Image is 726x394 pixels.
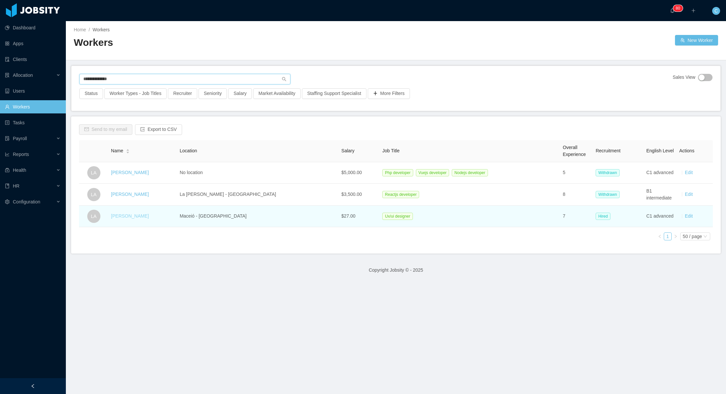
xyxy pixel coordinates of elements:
button: icon: exportExport to CSV [135,124,182,135]
span: $27.00 [341,213,356,219]
i: icon: search [282,77,286,81]
button: Worker Types - Job Titles [104,88,167,99]
td: C1 advanced [644,206,677,227]
a: [PERSON_NAME] [111,213,149,219]
a: Withdrawn [596,170,622,175]
i: icon: solution [5,73,10,77]
td: B1 intermediate [644,184,677,206]
span: LA [91,188,96,201]
span: Name [111,147,123,154]
li: Next Page [672,232,680,240]
span: $3,500.00 [341,192,362,197]
td: C1 advanced [644,162,677,184]
span: Job Title [382,148,399,153]
span: English Level [646,148,674,153]
button: icon: plusMore Filters [368,88,410,99]
td: No location [177,162,339,184]
span: Allocation [13,73,33,78]
a: icon: userWorkers [5,100,61,113]
i: icon: book [5,184,10,188]
li: 1 [664,232,672,240]
a: icon: auditClients [5,53,61,66]
a: Edit [685,213,693,219]
span: Health [13,167,26,173]
td: 7 [560,206,593,227]
div: 50 / page [683,233,702,240]
span: Location [180,148,197,153]
button: Staffing Support Specialist [302,88,366,99]
button: Salary [228,88,252,99]
li: Previous Page [656,232,664,240]
a: 1 [664,233,671,240]
td: 8 [560,184,593,206]
button: Recruiter [168,88,197,99]
a: icon: appstoreApps [5,37,61,50]
span: Overall Experience [563,145,586,157]
a: Edit [685,170,693,175]
i: icon: setting [5,199,10,204]
i: icon: down [703,234,707,239]
span: Recruitment [596,148,620,153]
footer: Copyright Jobsity © - 2025 [66,259,726,282]
span: / [89,27,90,32]
a: icon: robotUsers [5,84,61,98]
td: 5 [560,162,593,184]
button: Market Availability [253,88,301,99]
a: Withdrawn [596,192,622,197]
a: [PERSON_NAME] [111,192,149,197]
span: Payroll [13,136,27,141]
a: [PERSON_NAME] [111,170,149,175]
sup: 80 [673,5,683,12]
i: icon: caret-up [126,148,130,150]
span: LA [91,210,96,223]
td: Maceió - [GEOGRAPHIC_DATA] [177,206,339,227]
span: $5,000.00 [341,170,362,175]
span: Workers [93,27,110,32]
span: Withdrawn [596,191,620,198]
span: Reports [13,152,29,157]
span: Actions [679,148,694,153]
span: Withdrawn [596,169,620,176]
i: icon: line-chart [5,152,10,157]
i: icon: plus [691,8,696,13]
a: icon: pie-chartDashboard [5,21,61,34]
td: La [PERSON_NAME] - [GEOGRAPHIC_DATA] [177,184,339,206]
p: 8 [676,5,678,12]
span: Reactjs developer [382,191,419,198]
span: C [714,7,718,15]
i: icon: bell [670,8,675,13]
i: icon: medicine-box [5,168,10,172]
a: Edit [685,192,693,197]
span: Sales View [673,74,695,81]
p: 0 [678,5,680,12]
span: Php developer [382,169,413,176]
button: Seniority [199,88,227,99]
a: Home [74,27,86,32]
span: Nodejs developer [452,169,488,176]
span: Ux/ui designer [382,213,413,220]
h2: Workers [74,36,396,49]
i: icon: right [674,234,678,238]
a: Hired [596,213,613,219]
i: icon: caret-down [126,151,130,153]
div: Sort [126,148,130,153]
button: icon: usergroup-addNew Worker [675,35,718,45]
span: HR [13,183,19,189]
button: Status [79,88,103,99]
span: Configuration [13,199,40,204]
i: icon: file-protect [5,136,10,141]
span: Hired [596,213,610,220]
span: Salary [341,148,355,153]
span: Vuejs developer [416,169,449,176]
span: LA [91,166,96,179]
a: icon: profileTasks [5,116,61,129]
i: icon: left [658,234,662,238]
